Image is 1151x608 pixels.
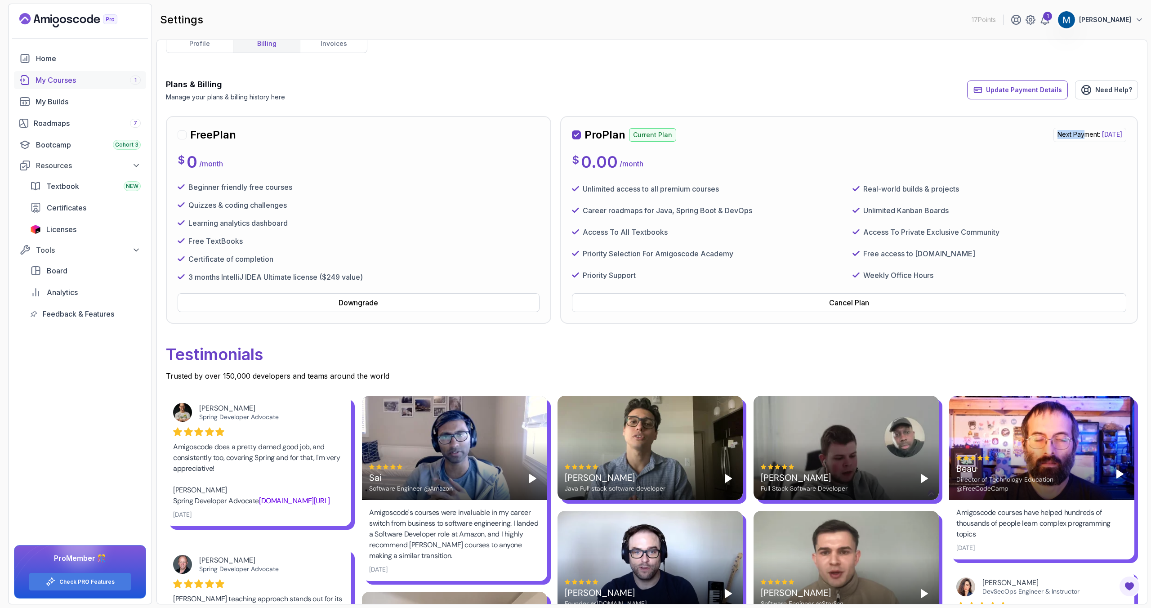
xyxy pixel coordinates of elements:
[187,153,197,171] p: 0
[721,471,736,486] button: Play
[14,242,146,258] button: Tools
[173,403,192,422] img: Josh Long avatar
[46,224,76,235] span: Licenses
[178,153,185,167] p: $
[46,181,79,192] span: Textbook
[982,587,1120,595] div: DevSecOps Engineer & Instructor
[1058,11,1075,28] img: user profile image
[14,136,146,154] a: bootcamp
[160,13,203,27] h2: settings
[43,308,114,319] span: Feedback & Features
[829,297,869,308] div: Cancel Plan
[972,15,996,24] p: 17 Points
[126,183,138,190] span: NEW
[36,139,141,150] div: Bootcamp
[956,462,1106,475] div: Beau
[14,114,146,132] a: roadmaps
[199,413,279,421] a: Spring Developer Advocate
[36,75,141,85] div: My Courses
[166,93,285,102] p: Manage your plans & billing history here
[863,248,975,259] p: Free access to [DOMAIN_NAME]
[36,160,141,171] div: Resources
[581,153,618,171] p: 0.00
[34,118,141,129] div: Roadmaps
[1113,467,1127,481] button: Play
[369,507,540,561] div: Amigoscode's courses were invaluable in my career switch from business to software engineering. I...
[1043,12,1052,21] div: 1
[259,496,330,505] a: [DOMAIN_NAME][URL]
[190,128,236,142] h2: Free Plan
[199,413,337,421] div: Spring Developer Advocate
[59,578,115,586] a: Check PRO Features
[565,471,665,484] div: [PERSON_NAME]
[917,471,932,486] button: Play
[14,93,146,111] a: builds
[583,270,636,281] p: Priority Support
[30,225,41,234] img: jetbrains icon
[863,227,999,237] p: Access To Private Exclusive Community
[25,283,146,301] a: analytics
[1075,80,1138,99] a: Need Help?
[761,599,843,608] div: Software Engineer @Starling
[1039,14,1050,25] a: 1
[583,183,719,194] p: Unlimited access to all premium courses
[19,13,138,27] a: Landing page
[565,484,665,493] div: Java Full stack software developer
[47,265,67,276] span: Board
[14,157,146,174] button: Resources
[166,338,1138,371] p: Testimonials
[166,78,285,91] h3: Plans & Billing
[47,287,78,298] span: Analytics
[956,543,975,552] div: [DATE]
[115,141,138,148] span: Cohort 3
[188,182,292,192] p: Beginner friendly free courses
[36,53,141,64] div: Home
[300,35,367,53] a: invoices
[863,183,959,194] p: Real-world builds & projects
[188,254,273,264] p: Certificate of completion
[761,484,848,493] div: Full Stack Software Developer
[1057,11,1144,29] button: user profile image[PERSON_NAME]
[986,85,1062,94] span: Update Payment Details
[199,565,279,573] a: Spring Developer Advocate
[956,507,1127,540] div: Amigoscode courses have helped hundreds of thousands of people learn complex programming topics
[863,205,949,216] p: Unlimited Kanban Boards
[173,442,344,506] div: Amigoscode does a pretty darned good job, and consistently too, covering Spring and for that, I'm...
[572,153,579,167] p: $
[178,293,540,312] button: Downgrade
[369,471,453,484] div: Sai
[565,586,647,599] div: [PERSON_NAME]
[1119,576,1140,597] button: Open Feedback Button
[25,177,146,195] a: textbook
[47,202,86,213] span: Certificates
[233,35,300,53] a: billing
[188,200,287,210] p: Quizzes & coding challenges
[199,158,223,169] p: / month
[967,80,1068,99] button: Update Payment Details
[134,76,137,84] span: 1
[721,586,736,601] button: Play
[188,236,243,246] p: Free TextBooks
[188,272,363,282] p: 3 months IntelliJ IDEA Ultimate license ($249 value)
[25,262,146,280] a: board
[173,555,192,574] img: Dan Vega avatar
[863,270,933,281] p: Weekly Office Hours
[199,404,337,413] div: [PERSON_NAME]
[173,510,192,519] div: [DATE]
[572,293,1126,312] button: Cancel Plan
[199,556,337,565] div: [PERSON_NAME]
[134,120,137,127] span: 7
[956,577,975,596] img: Assma Fadhli avatar
[629,128,676,142] p: Current Plan
[166,371,1138,381] p: Trusted by over 150,000 developers and teams around the world
[25,199,146,217] a: certificates
[565,599,647,608] div: Founder @[DOMAIN_NAME]
[956,475,1106,493] div: Director of Technology Education @FreeCodeCamp
[25,220,146,238] a: licenses
[25,305,146,323] a: feedback
[369,484,453,493] div: Software Engineer @Amazon
[14,71,146,89] a: courses
[36,96,141,107] div: My Builds
[526,471,540,486] button: Play
[369,565,388,574] div: [DATE]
